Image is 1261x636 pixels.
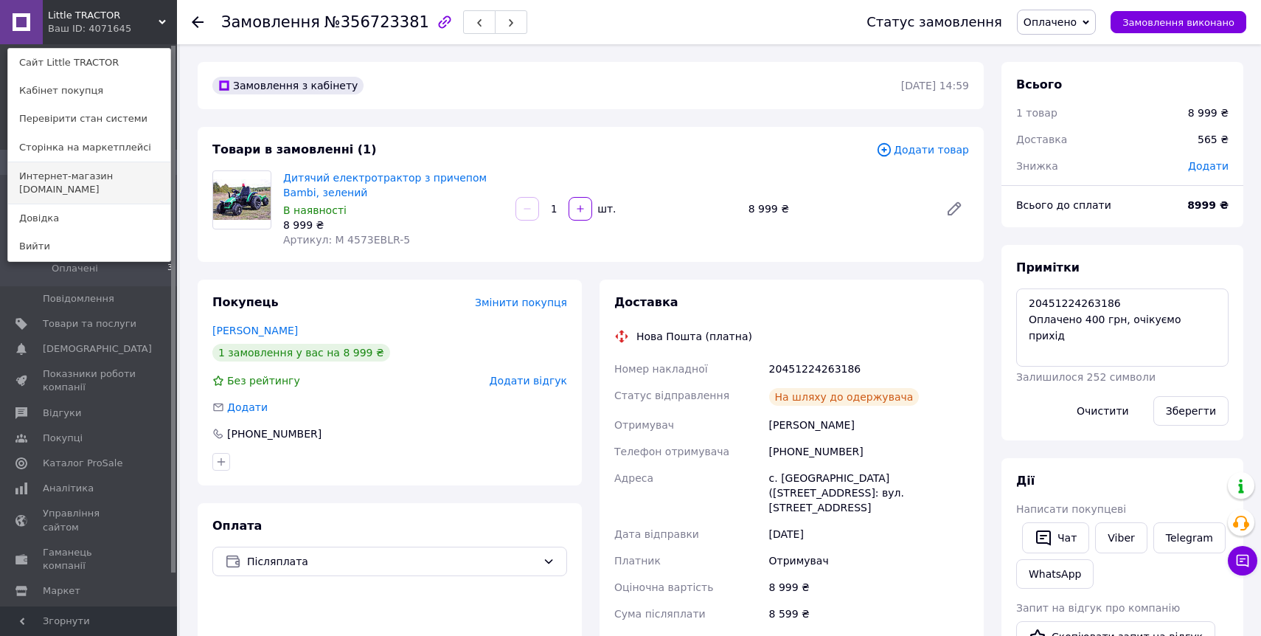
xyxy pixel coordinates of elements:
a: [PERSON_NAME] [212,325,298,336]
span: Доставка [1016,134,1067,145]
span: Всього [1016,77,1062,91]
span: Додати товар [876,142,969,158]
span: Товари в замовленні (1) [212,142,377,156]
a: Viber [1095,522,1147,553]
textarea: 20451224263186 Оплачено 400 грн, очікуємо прихід [1016,288,1229,367]
span: Адреса [614,472,653,484]
span: Написати покупцеві [1016,503,1126,515]
div: Повернутися назад [192,15,204,30]
span: Каталог ProSale [43,457,122,470]
span: Знижка [1016,160,1058,172]
div: На шляху до одержувача [769,388,920,406]
span: Сума післяплати [614,608,706,620]
span: Примітки [1016,260,1080,274]
button: Зберегти [1153,396,1229,426]
div: шт. [594,201,617,216]
div: [DATE] [766,521,972,547]
span: Додати [1188,160,1229,172]
a: Дитячий електротрактор з причепом Bambi, зелений [283,172,487,198]
span: Замовлення [221,13,320,31]
span: Всього до сплати [1016,199,1111,211]
div: 8 999 ₴ [1188,106,1229,120]
time: [DATE] 14:59 [901,80,969,91]
span: [DEMOGRAPHIC_DATA] [43,342,152,356]
span: Замовлення виконано [1122,17,1234,28]
a: Интернет-магазин [DOMAIN_NAME] [8,162,170,204]
a: WhatsApp [1016,559,1094,589]
b: 8999 ₴ [1187,199,1229,211]
span: Товари та послуги [43,317,136,331]
span: Оплачено [1024,16,1077,28]
span: Аналітика [43,482,94,495]
div: [PHONE_NUMBER] [226,426,323,441]
a: Кабінет покупця [8,77,170,105]
a: Перевірити стан системи [8,105,170,133]
span: Статус відправлення [614,390,729,401]
div: Нова Пошта (платна) [633,329,756,344]
span: Додати відгук [490,375,567,387]
span: Показники роботи компанії [43,367,136,394]
div: [PHONE_NUMBER] [766,438,972,465]
span: 1 товар [1016,107,1057,119]
span: Відгуки [43,407,81,420]
div: 20451224263186 [766,356,972,382]
span: Отримувач [614,419,674,431]
span: Дії [1016,474,1035,488]
span: Маркет [43,584,80,598]
span: Гаманець компанії [43,546,136,573]
img: Дитячий електротрактор з причепом Bambi, зелений [213,179,271,220]
a: Telegram [1153,522,1226,553]
button: Замовлення виконано [1111,11,1246,33]
a: Сторінка на маркетплейсі [8,134,170,162]
span: Післяплата [247,553,537,570]
span: Повідомлення [43,292,114,305]
span: Оціночна вартість [614,581,713,593]
div: 565 ₴ [1189,123,1237,156]
div: Отримувач [766,547,972,574]
span: В наявності [283,204,347,216]
span: Залишилося 252 символи [1016,371,1156,383]
div: Замовлення з кабінету [212,77,364,94]
span: Доставка [614,295,678,309]
div: 8 599 ₴ [766,601,972,627]
div: 8 999 ₴ [766,574,972,601]
span: Телефон отримувача [614,446,729,457]
a: Довідка [8,204,170,232]
span: Little TRACTOR [48,9,159,22]
div: с. [GEOGRAPHIC_DATA] ([STREET_ADDRESS]: вул. [STREET_ADDRESS] [766,465,972,521]
div: 8 999 ₴ [283,218,504,232]
span: Оплата [212,519,262,533]
div: 1 замовлення у вас на 8 999 ₴ [212,344,390,362]
div: 8 999 ₴ [743,198,934,219]
div: [PERSON_NAME] [766,412,972,438]
span: Без рейтингу [227,375,300,387]
span: Номер накладної [614,363,708,375]
a: Вийти [8,232,170,260]
span: Оплачені [52,262,98,275]
button: Чат з покупцем [1228,546,1257,575]
div: Ваш ID: 4071645 [48,22,110,35]
span: 3 [167,262,173,275]
span: Артикул: M 4573EBLR-5 [283,234,410,246]
span: №356723381 [324,13,429,31]
div: Статус замовлення [866,15,1002,30]
a: Сайт Little TRACTOR [8,49,170,77]
a: Редагувати [939,194,969,224]
span: Покупець [212,295,279,309]
span: Дата відправки [614,528,699,540]
button: Чат [1022,522,1089,553]
span: Змінити покупця [475,297,567,308]
span: Покупці [43,432,83,445]
span: Платник [614,555,661,567]
button: Очистити [1064,396,1142,426]
span: Запит на відгук про компанію [1016,602,1180,614]
span: Додати [227,401,268,413]
span: Управління сайтом [43,507,136,533]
